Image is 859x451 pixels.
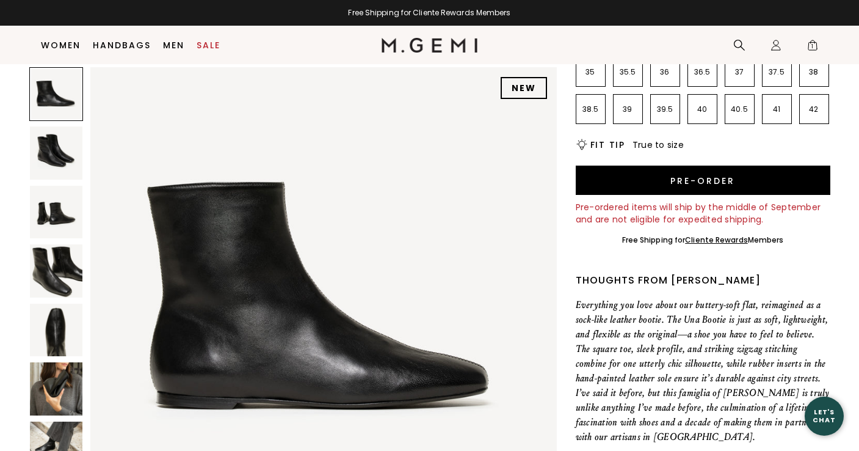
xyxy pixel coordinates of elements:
[622,235,784,245] div: Free Shipping for Members
[763,105,791,114] p: 41
[614,105,642,114] p: 39
[688,67,717,77] p: 36.5
[576,105,605,114] p: 38.5
[685,235,748,245] a: Cliente Rewards
[651,67,680,77] p: 36
[800,67,828,77] p: 38
[806,42,819,54] span: 1
[576,201,830,226] div: Pre-ordered items will ship by the middle of September and are not eligible for expedited shipping.
[614,67,642,77] p: 35.5
[41,40,81,50] a: Women
[30,304,82,356] img: The Una Bootie
[576,298,830,444] p: Everything you love about our buttery-soft flat, reimagined as a sock-like leather bootie. The Un...
[651,105,680,114] p: 39.5
[197,40,220,50] a: Sale
[382,38,477,53] img: M.Gemi
[590,140,625,150] h2: Fit Tip
[576,273,830,288] div: Thoughts from [PERSON_NAME]
[30,244,82,297] img: The Una Bootie
[30,186,82,238] img: The Una Bootie
[805,408,844,424] div: Let's Chat
[576,67,605,77] p: 35
[725,67,754,77] p: 37
[30,127,82,179] img: The Una Bootie
[632,139,684,151] span: True to size
[725,105,754,114] p: 40.5
[501,77,547,99] div: NEW
[800,105,828,114] p: 42
[576,166,830,195] button: Pre-order
[30,362,82,415] img: The Una Bootie
[763,67,791,77] p: 37.5
[688,105,717,114] p: 40
[163,40,184,50] a: Men
[93,40,151,50] a: Handbags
